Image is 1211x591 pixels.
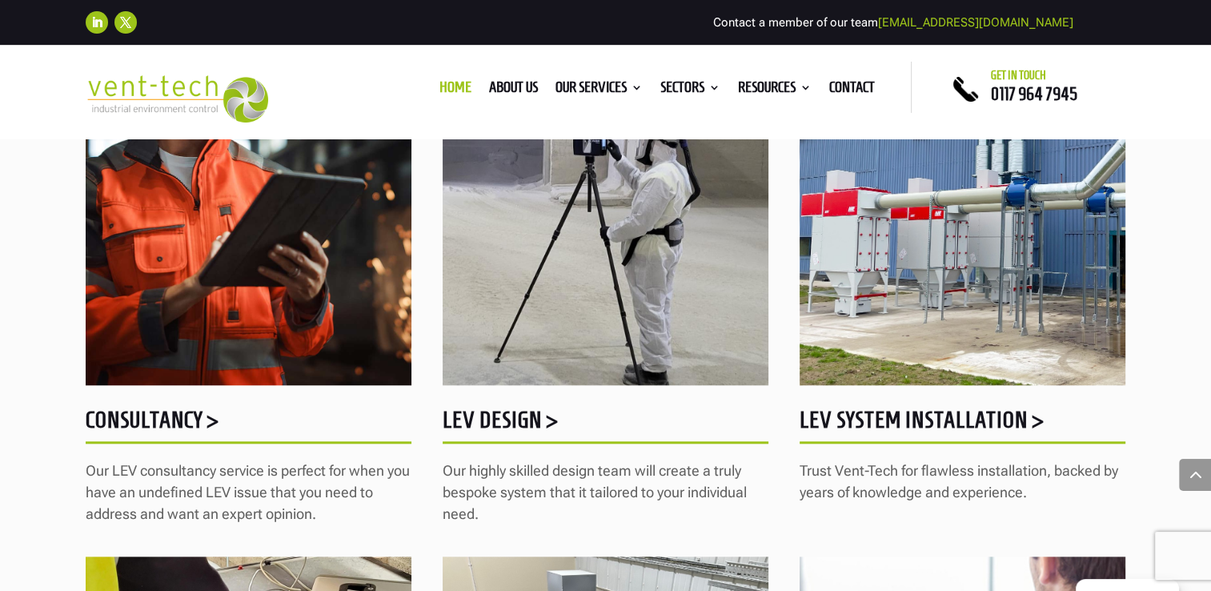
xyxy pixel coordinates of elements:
p: Trust Vent-Tech for flawless installation, backed by years of knowledge and experience. [800,460,1125,503]
a: About us [489,82,538,99]
span: Contact a member of our team [713,15,1073,30]
a: [EMAIL_ADDRESS][DOMAIN_NAME] [878,15,1073,30]
a: Contact [829,82,875,99]
h5: LEV System Installation > [800,408,1125,440]
a: 0117 964 7945 [991,84,1077,103]
span: Get in touch [991,69,1046,82]
p: Our LEV consultancy service is perfect for when you have an undefined LEV issue that you need to ... [86,460,411,525]
a: Sectors [660,82,720,99]
a: Home [439,82,471,99]
h5: LEV Design > [443,408,768,440]
img: 2023-09-27T08_35_16.549ZVENT-TECH---Clear-background [86,75,269,123]
a: Follow on X [114,11,137,34]
a: Our Services [555,82,643,99]
p: Our highly skilled design team will create a truly bespoke system that it tailored to your indivi... [443,460,768,525]
h5: Consultancy > [86,408,411,440]
a: Resources [738,82,812,99]
a: Follow on LinkedIn [86,11,108,34]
